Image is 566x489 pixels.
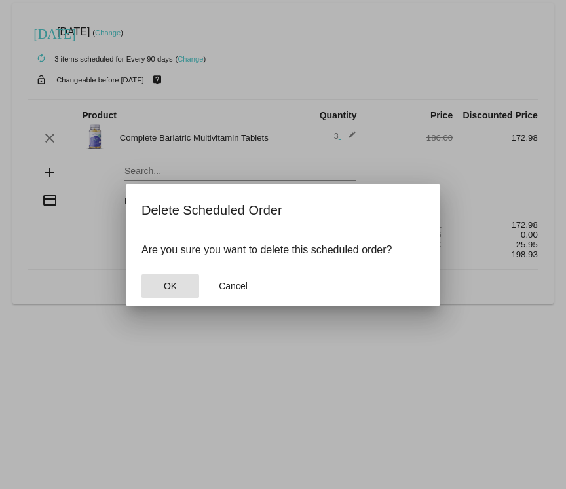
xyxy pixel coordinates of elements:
h2: Delete Scheduled Order [141,200,424,221]
p: Are you sure you want to delete this scheduled order? [141,244,424,256]
button: Close dialog [141,274,199,298]
button: Close dialog [204,274,262,298]
span: Cancel [219,281,248,291]
span: OK [164,281,177,291]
